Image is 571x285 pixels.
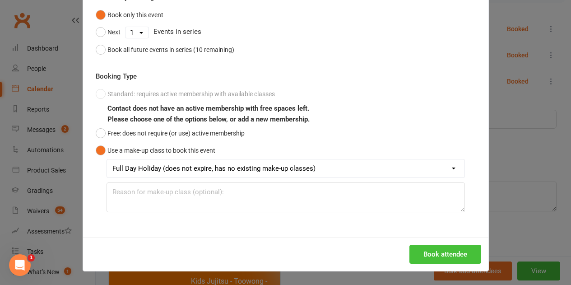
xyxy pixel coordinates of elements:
button: Use a make-up class to book this event [96,142,215,159]
button: Book only this event [96,6,163,23]
button: Book all future events in series (10 remaining) [96,41,234,58]
button: Next [96,23,121,41]
b: Contact does not have an active membership with free spaces left. [107,104,309,112]
button: Book attendee [409,245,481,264]
iframe: Intercom live chat [9,254,31,276]
div: Book all future events in series (10 remaining) [107,45,234,55]
span: 1 [28,254,35,262]
div: Events in series [96,23,476,41]
b: Please choose one of the options below, or add a new membership. [107,115,310,123]
label: Booking Type [96,71,137,82]
button: Free: does not require (or use) active membership [96,125,245,142]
